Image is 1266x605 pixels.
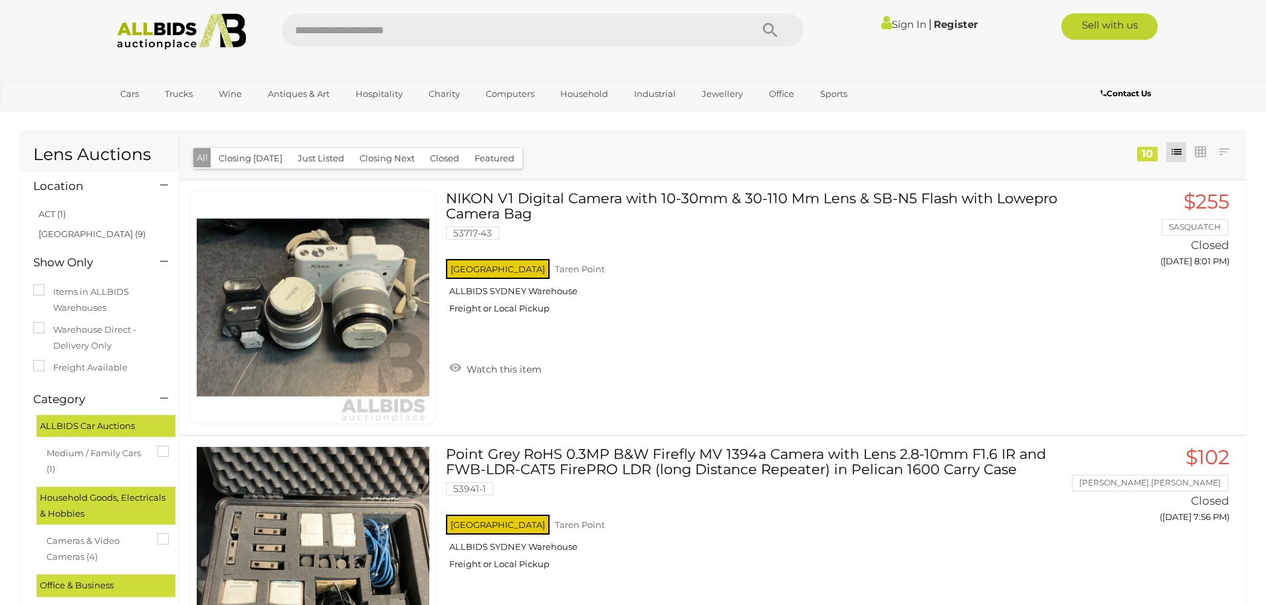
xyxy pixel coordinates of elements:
[1184,189,1229,214] span: $255
[197,191,429,424] img: 53717-43a.jpeg
[446,358,545,378] a: Watch this item
[552,83,617,105] a: Household
[33,393,140,406] h4: Category
[1101,86,1154,101] a: Contact Us
[33,360,128,375] label: Freight Available
[33,256,140,269] h4: Show Only
[33,284,165,315] label: Items in ALLBIDS Warehouses
[456,191,1058,324] a: NIKON V1 Digital Camera with 10-30mm & 30-110 Mm Lens & SB-N5 Flash with Lowepro Camera Bag 53717...
[928,17,932,31] span: |
[259,83,338,105] a: Antiques & Art
[37,415,175,437] div: ALLBIDS Car Auctions
[37,487,175,525] div: Household Goods, Electricals & Hobbies
[1137,147,1158,161] div: 10
[420,83,469,105] a: Charity
[1186,445,1229,470] span: $102
[156,83,201,105] a: Trucks
[47,442,146,477] span: Medium / Family Cars (1)
[112,83,148,105] a: Cars
[211,148,290,169] button: Closing [DATE]
[193,148,211,167] button: All
[37,574,175,596] div: Office & Business
[39,228,146,239] a: [GEOGRAPHIC_DATA] (9)
[33,322,165,353] label: Warehouse Direct - Delivery Only
[1079,191,1233,274] a: $255 SASQUATCH Closed ([DATE] 8:01 PM)
[1079,446,1233,529] a: $102 [PERSON_NAME].[PERSON_NAME] Closed ([DATE] 7:56 PM)
[934,18,978,31] a: Register
[290,148,352,169] button: Just Listed
[693,83,752,105] a: Jewellery
[463,363,542,375] span: Watch this item
[625,83,685,105] a: Industrial
[811,83,856,105] a: Sports
[422,148,467,169] button: Closed
[477,83,543,105] a: Computers
[352,148,423,169] button: Closing Next
[110,13,254,50] img: Allbids.com.au
[456,446,1058,580] a: Point Grey RoHS 0.3MP B&W Firefly MV 1394a Camera with Lens 2.8-10mm F1.6 IR and FWB-LDR-CAT5 Fir...
[1061,13,1158,40] a: Sell with us
[112,105,223,127] a: [GEOGRAPHIC_DATA]
[210,83,251,105] a: Wine
[1101,88,1151,98] b: Contact Us
[467,148,522,169] button: Featured
[47,530,146,564] span: Cameras & Video Cameras (4)
[760,83,803,105] a: Office
[347,83,411,105] a: Hospitality
[39,209,66,219] a: ACT (1)
[737,13,803,46] button: Search
[33,180,140,193] h4: Location
[33,145,165,164] h1: Lens Auctions
[881,18,926,31] a: Sign In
